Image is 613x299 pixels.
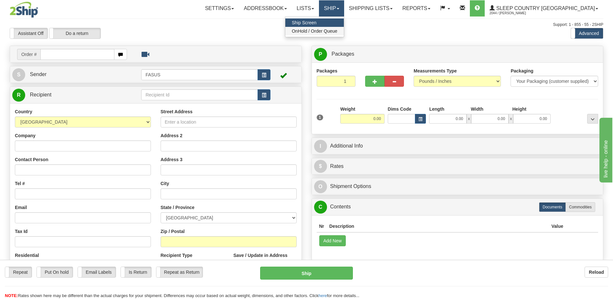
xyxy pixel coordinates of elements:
[314,200,601,214] a: CContents
[200,0,239,17] a: Settings
[161,252,193,259] label: Recipient Type
[414,68,457,74] label: Measurements Type
[314,140,327,153] span: I
[485,0,603,17] a: Sleep Country [GEOGRAPHIC_DATA] 2044 / [PERSON_NAME]
[319,293,327,298] a: here
[429,106,444,112] label: Length
[317,68,338,74] label: Packages
[332,51,354,57] span: Packages
[319,0,344,17] a: Ship
[509,114,513,124] span: x
[565,202,595,212] label: Commodities
[161,132,183,139] label: Address 2
[78,267,116,277] label: Email Labels
[15,204,27,211] label: Email
[585,267,608,278] button: Reload
[30,72,47,77] span: Sender
[495,6,595,11] span: Sleep Country [GEOGRAPHIC_DATA]
[317,220,327,232] th: Nr
[12,68,25,81] span: S
[121,267,151,277] label: Is Return
[239,0,292,17] a: Addressbook
[161,108,193,115] label: Street Address
[319,235,346,246] button: Add New
[260,267,353,280] button: Ship
[598,116,612,183] iframe: chat widget
[471,106,483,112] label: Width
[141,69,258,80] input: Sender Id
[37,267,73,277] label: Put On hold
[314,139,601,153] a: IAdditional Info
[314,201,327,214] span: C
[467,114,471,124] span: x
[511,68,533,74] label: Packaging
[30,92,51,97] span: Recipient
[15,228,27,235] label: Tax Id
[314,160,601,173] a: $Rates
[549,220,566,232] th: Value
[12,89,25,102] span: R
[161,156,183,163] label: Address 3
[285,18,344,27] a: Ship Screen
[292,0,319,17] a: Lists
[161,180,169,187] label: City
[10,2,38,18] img: logo2044.jpg
[12,68,141,81] a: S Sender
[571,28,603,39] label: Advanced
[12,88,127,102] a: R Recipient
[10,28,48,39] label: Assistant Off
[5,4,60,12] div: live help - online
[156,267,203,277] label: Repeat as Return
[512,106,526,112] label: Height
[5,293,18,298] span: NOTE:
[15,132,36,139] label: Company
[161,116,297,127] input: Enter a location
[17,49,40,60] span: Order #
[327,220,549,232] th: Description
[161,228,185,235] label: Zip / Postal
[285,27,344,35] a: OnHold / Order Queue
[292,28,337,34] span: OnHold / Order Queue
[397,0,435,17] a: Reports
[292,20,316,25] span: Ship Screen
[49,28,100,39] label: Do a return
[314,160,327,173] span: $
[15,156,48,163] label: Contact Person
[317,115,323,120] span: 1
[15,252,39,259] label: Residential
[161,204,195,211] label: State / Province
[589,270,604,275] b: Reload
[539,202,566,212] label: Documents
[15,180,25,187] label: Tel #
[314,48,327,61] span: P
[340,106,355,112] label: Weight
[388,106,411,112] label: Dims Code
[587,114,598,124] div: ...
[314,48,601,61] a: P Packages
[10,22,603,28] div: Support: 1 - 855 - 55 - 2SHIP
[344,0,397,17] a: Shipping lists
[5,267,32,277] label: Repeat
[233,252,296,265] label: Save / Update in Address Book
[490,10,538,17] span: 2044 / [PERSON_NAME]
[314,180,327,193] span: O
[141,89,258,100] input: Recipient Id
[15,108,32,115] label: Country
[314,180,601,193] a: OShipment Options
